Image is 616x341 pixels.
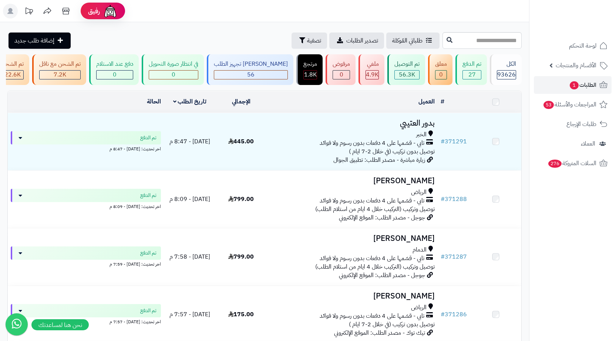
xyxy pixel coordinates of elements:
[534,115,612,133] a: طلبات الإرجاع
[569,41,596,51] span: لوحة التحكم
[96,60,133,68] div: دفع عند الاستلام
[392,36,423,45] span: طلباتي المُوكلة
[1,60,24,68] div: تم الشحن
[386,54,427,85] a: تم التوصيل 56.3K
[497,70,516,79] span: 93626
[147,97,161,106] a: الحالة
[169,310,210,319] span: [DATE] - 7:57 م
[534,154,612,172] a: السلات المتروكة276
[169,195,210,204] span: [DATE] - 8:09 م
[214,71,287,79] div: 56
[427,54,454,85] a: معلق 0
[441,137,445,146] span: #
[543,99,596,110] span: المراجعات والأسئلة
[416,130,427,139] span: الخبر
[394,60,420,68] div: تم التوصيل
[1,71,23,79] div: 22609
[232,97,250,106] a: الإجمالي
[340,70,343,79] span: 0
[333,156,425,164] span: زيارة مباشرة - مصدر الطلب: تطبيق الجوال
[270,119,435,127] h3: بدور العتيبي
[454,54,488,85] a: تم الدفع 27
[534,96,612,113] a: المراجعات والأسئلة53
[295,54,324,85] a: مرتجع 1.8K
[315,262,435,271] span: توصيل وتركيب (التركيب خلال 4 ايام من استلام الطلب)
[334,328,425,337] span: تيك توك - مصدر الطلب: الموقع الإلكتروني
[11,144,161,152] div: اخر تحديث: [DATE] - 8:47 م
[395,71,419,79] div: 56308
[228,137,254,146] span: 445.00
[20,4,38,20] a: تحديثات المنصة
[357,54,386,85] a: ملغي 4.9K
[320,312,424,320] span: تابي - قسّمها على 4 دفعات بدون رسوم ولا فوائد
[435,60,447,68] div: معلق
[441,195,467,204] a: #371288
[463,71,481,79] div: 27
[339,271,425,280] span: جوجل - مصدر الطلب: الموقع الإلكتروني
[581,139,595,149] span: العملاء
[366,60,379,68] div: ملغي
[307,36,321,45] span: تصفية
[534,135,612,153] a: العملاء
[556,60,596,71] span: الأقسام والمنتجات
[169,137,210,146] span: [DATE] - 8:47 م
[172,70,175,79] span: 0
[173,97,207,106] a: تاريخ الطلب
[304,71,317,79] div: 1794
[339,213,425,222] span: جوجل - مصدر الطلب: الموقع الإلكتروني
[149,71,198,79] div: 0
[14,36,54,45] span: إضافة طلب جديد
[548,160,562,168] span: 276
[292,33,327,49] button: تصفية
[468,70,476,79] span: 27
[543,101,554,109] span: 53
[435,71,447,79] div: 0
[320,197,424,205] span: تابي - قسّمها على 4 دفعات بدون رسوم ولا فوائد
[140,249,156,257] span: تم الدفع
[462,60,481,68] div: تم الدفع
[333,71,350,79] div: 0
[534,37,612,55] a: لوحة التحكم
[103,4,118,18] img: ai-face.png
[140,54,205,85] a: في انتظار صورة التحويل 0
[97,71,133,79] div: 0
[411,303,427,312] span: الرياض
[333,60,350,68] div: مرفوض
[303,60,317,68] div: مرتجع
[366,70,378,79] span: 4.9K
[205,54,295,85] a: [PERSON_NAME] تجهيز الطلب 56
[140,307,156,314] span: تم الدفع
[140,134,156,141] span: تم الدفع
[497,60,516,68] div: الكل
[214,60,288,68] div: [PERSON_NAME] تجهيز الطلب
[349,147,435,156] span: توصيل بدون تركيب (في خلال 2-7 ايام )
[418,97,435,106] a: العميل
[346,36,378,45] span: تصدير الطلبات
[441,97,444,106] a: #
[113,70,117,79] span: 0
[441,195,445,204] span: #
[399,70,415,79] span: 56.3K
[566,119,596,129] span: طلبات الإرجاع
[40,71,80,79] div: 7223
[9,33,71,49] a: إضافة طلب جديد
[548,158,596,168] span: السلات المتروكة
[566,20,609,35] img: logo-2.png
[88,7,100,16] span: رفيق
[570,81,579,89] span: 1
[228,195,254,204] span: 799.00
[169,252,210,261] span: [DATE] - 7:58 م
[534,76,612,94] a: الطلبات1
[270,234,435,243] h3: [PERSON_NAME]
[441,252,467,261] a: #371287
[228,252,254,261] span: 799.00
[140,192,156,199] span: تم الدفع
[441,252,445,261] span: #
[39,60,81,68] div: تم الشحن مع ناقل
[149,60,198,68] div: في انتظار صورة التحويل
[320,254,424,263] span: تابي - قسّمها على 4 دفعات بدون رسوم ولا فوائد
[315,205,435,214] span: توصيل وتركيب (التركيب خلال 4 ايام من استلام الطلب)
[54,70,66,79] span: 7.2K
[11,260,161,267] div: اخر تحديث: [DATE] - 7:59 م
[569,80,596,90] span: الطلبات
